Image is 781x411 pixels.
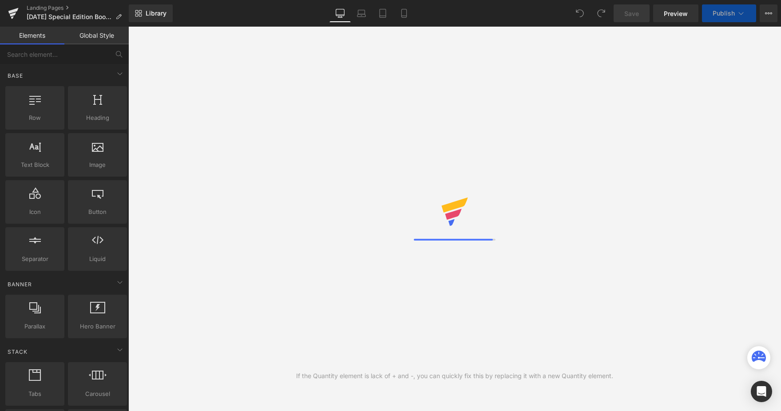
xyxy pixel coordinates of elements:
span: Library [146,9,167,17]
span: Row [8,113,62,123]
a: Desktop [329,4,351,22]
a: Global Style [64,27,129,44]
span: Publish [713,10,735,17]
span: Heading [71,113,124,123]
span: Separator [8,254,62,264]
span: Carousel [71,389,124,399]
span: Save [624,9,639,18]
span: Hero Banner [71,322,124,331]
a: New Library [129,4,173,22]
a: Landing Pages [27,4,129,12]
span: Tabs [8,389,62,399]
span: Preview [664,9,688,18]
span: Icon [8,207,62,217]
span: Base [7,71,24,80]
button: Publish [702,4,756,22]
div: Open Intercom Messenger [751,381,772,402]
span: Text Block [8,160,62,170]
span: [DATE] Special Edition Book Box [GEOGRAPHIC_DATA] [27,13,112,20]
button: More [760,4,777,22]
button: Undo [571,4,589,22]
button: Redo [592,4,610,22]
a: Tablet [372,4,393,22]
span: Image [71,160,124,170]
a: Preview [653,4,698,22]
a: Laptop [351,4,372,22]
span: Button [71,207,124,217]
span: Stack [7,348,28,356]
div: If the Quantity element is lack of + and -, you can quickly fix this by replacing it with a new Q... [296,371,613,381]
span: Banner [7,280,33,288]
a: Mobile [393,4,415,22]
span: Liquid [71,254,124,264]
span: Parallax [8,322,62,331]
